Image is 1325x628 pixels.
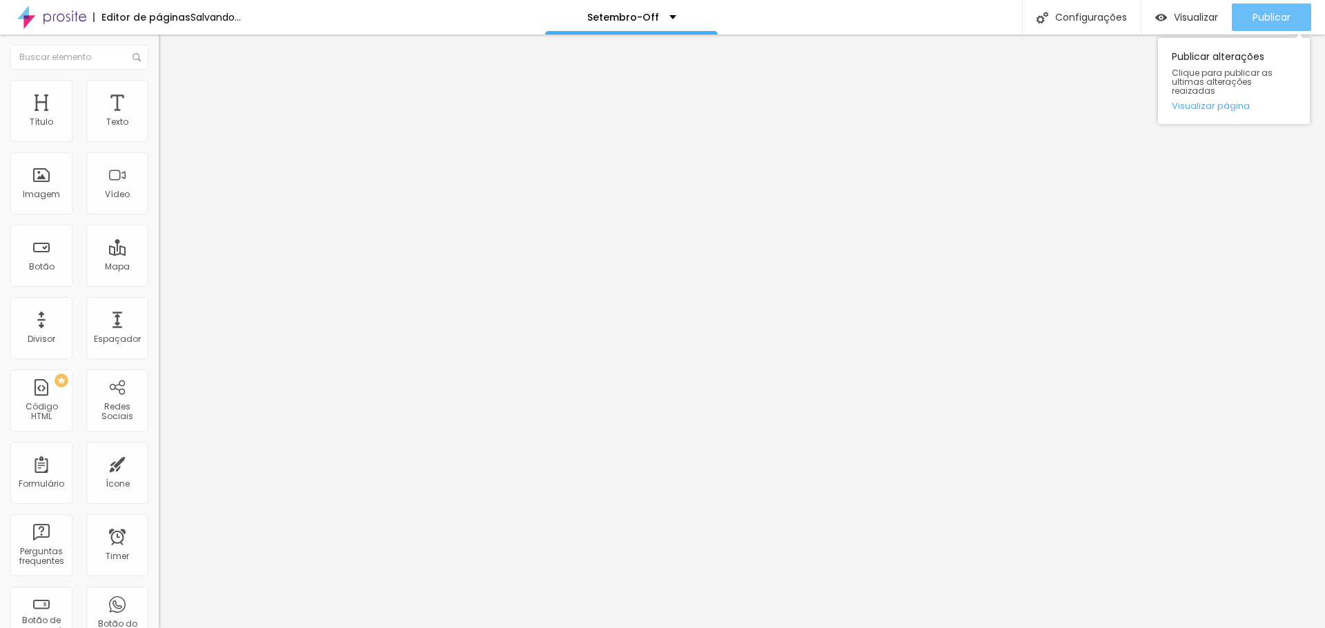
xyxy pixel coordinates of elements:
input: Buscar elemento [10,45,148,70]
div: Editor de páginas [93,12,190,22]
img: view-1.svg [1155,12,1167,23]
span: Clique para publicar as ultimas alterações reaizadas [1172,68,1296,96]
div: Divisor [28,334,55,344]
span: Visualizar [1174,12,1218,23]
img: Icone [132,53,141,61]
div: Espaçador [94,334,141,344]
div: Vídeo [105,190,130,199]
div: Timer [106,551,129,561]
div: Código HTML [14,402,68,422]
button: Publicar [1232,3,1311,31]
div: Imagem [23,190,60,199]
img: Icone [1037,12,1048,23]
a: Visualizar página [1172,101,1296,110]
div: Ícone [106,479,130,489]
div: Redes Sociais [90,402,144,422]
div: Título [30,117,53,127]
div: Botão [29,262,55,272]
div: Perguntas frequentes [14,547,68,567]
div: Mapa [105,262,130,272]
div: Formulário [19,479,64,489]
button: Visualizar [1141,3,1232,31]
div: Salvando... [190,12,241,22]
p: Setembro-Off [587,12,659,22]
div: Publicar alterações [1158,38,1310,124]
span: Publicar [1253,12,1290,23]
div: Texto [106,117,128,127]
